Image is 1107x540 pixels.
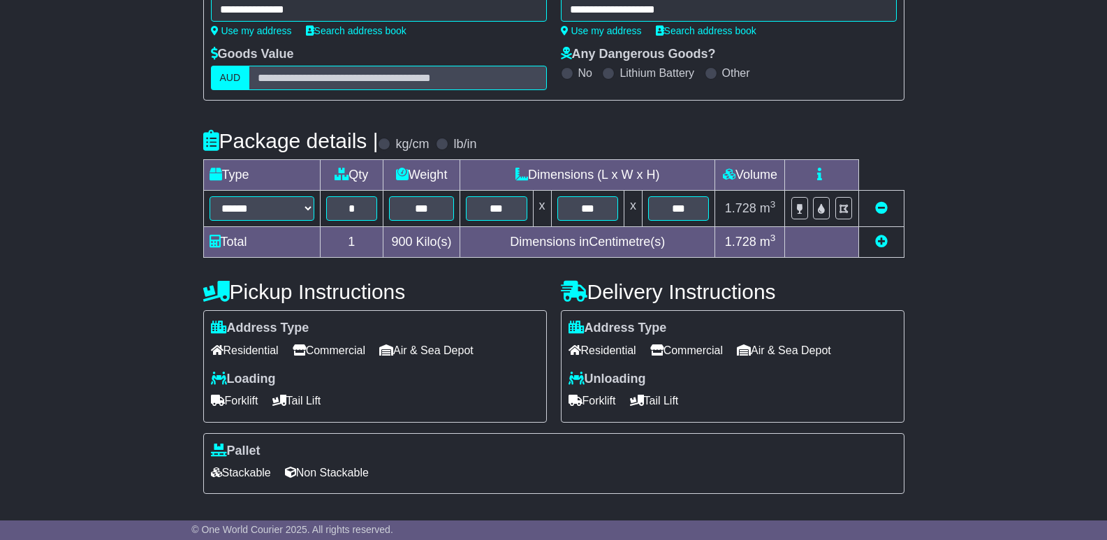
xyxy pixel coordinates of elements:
label: Lithium Battery [620,66,694,80]
label: Address Type [569,321,667,336]
label: Other [722,66,750,80]
span: Forklift [211,390,258,411]
span: Residential [211,340,279,361]
span: Forklift [569,390,616,411]
label: Loading [211,372,276,387]
td: x [533,191,551,227]
span: m [760,201,776,215]
a: Use my address [211,25,292,36]
td: Volume [715,160,785,191]
td: Total [203,227,320,258]
td: Dimensions in Centimetre(s) [460,227,715,258]
sup: 3 [770,233,776,243]
td: Type [203,160,320,191]
td: Kilo(s) [383,227,460,258]
label: Goods Value [211,47,294,62]
a: Search address book [656,25,756,36]
label: AUD [211,66,250,90]
span: Commercial [293,340,365,361]
label: Unloading [569,372,646,387]
a: Remove this item [875,201,888,215]
label: kg/cm [395,137,429,152]
span: Air & Sea Depot [737,340,831,361]
label: Pallet [211,444,261,459]
label: Address Type [211,321,309,336]
a: Search address book [306,25,406,36]
span: 1.728 [725,201,756,215]
span: Tail Lift [272,390,321,411]
h4: Delivery Instructions [561,280,904,303]
td: Qty [320,160,383,191]
td: Weight [383,160,460,191]
h4: Package details | [203,129,379,152]
label: Any Dangerous Goods? [561,47,716,62]
span: Non Stackable [285,462,369,483]
span: m [760,235,776,249]
span: © One World Courier 2025. All rights reserved. [191,524,393,535]
span: 900 [392,235,413,249]
a: Add new item [875,235,888,249]
td: x [624,191,642,227]
h4: Pickup Instructions [203,280,547,303]
sup: 3 [770,199,776,210]
span: Air & Sea Depot [379,340,474,361]
td: Dimensions (L x W x H) [460,160,715,191]
span: 1.728 [725,235,756,249]
label: No [578,66,592,80]
a: Use my address [561,25,642,36]
span: Stackable [211,462,271,483]
span: Commercial [650,340,723,361]
span: Residential [569,340,636,361]
td: 1 [320,227,383,258]
span: Tail Lift [630,390,679,411]
label: lb/in [453,137,476,152]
